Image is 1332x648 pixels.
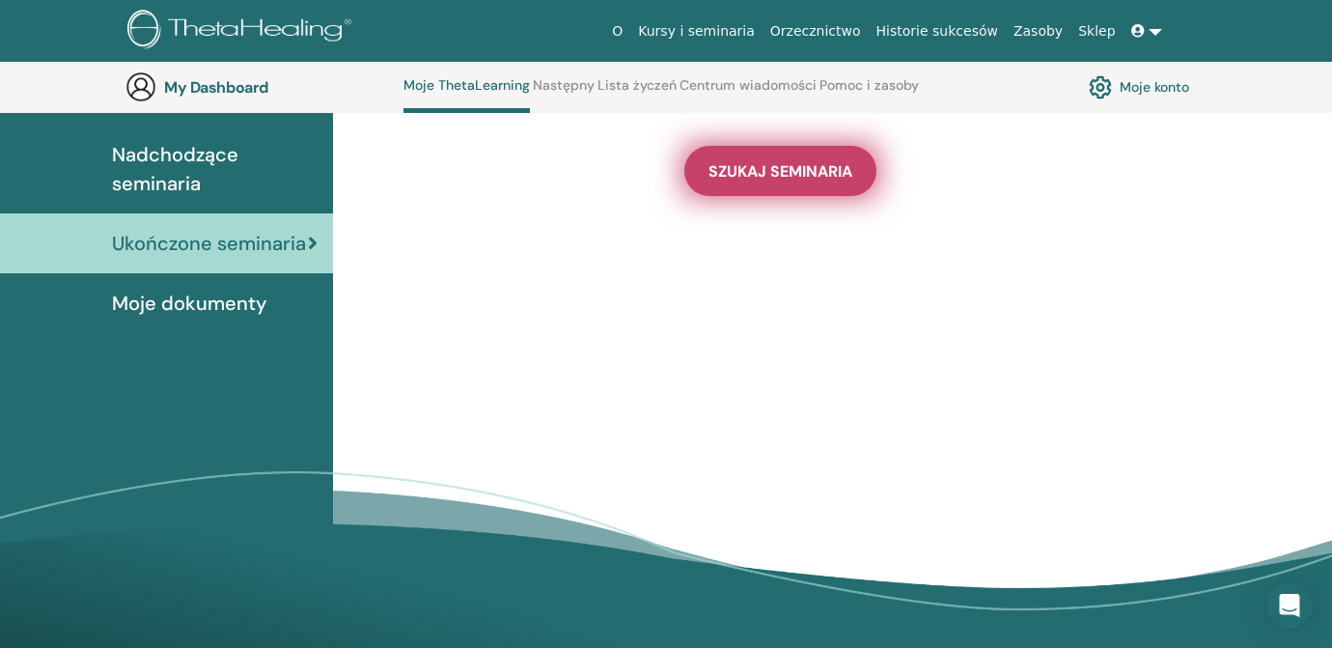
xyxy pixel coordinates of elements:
[112,229,306,258] span: Ukończone seminaria
[680,77,817,108] a: Centrum wiadomości
[164,78,357,97] h3: My Dashboard
[630,14,763,49] a: Kursy i seminaria
[708,161,852,182] span: SZUKAJ SEMINARIA
[403,77,530,113] a: Moje ThetaLearning
[127,10,358,53] img: logo.png
[684,146,876,196] a: SZUKAJ SEMINARIA
[112,289,266,318] span: Moje dokumenty
[604,14,630,49] a: O
[1089,70,1112,103] img: cog.svg
[125,71,156,102] img: generic-user-icon.jpg
[533,77,595,108] a: Następny
[1006,14,1070,49] a: Zasoby
[869,14,1006,49] a: Historie sukcesów
[112,140,318,198] span: Nadchodzące seminaria
[819,77,919,108] a: Pomoc i zasoby
[1266,582,1313,629] div: Open Intercom Messenger
[597,77,677,108] a: Lista życzeń
[763,14,869,49] a: Orzecznictwo
[1070,14,1123,49] a: Sklep
[1089,70,1189,103] a: Moje konto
